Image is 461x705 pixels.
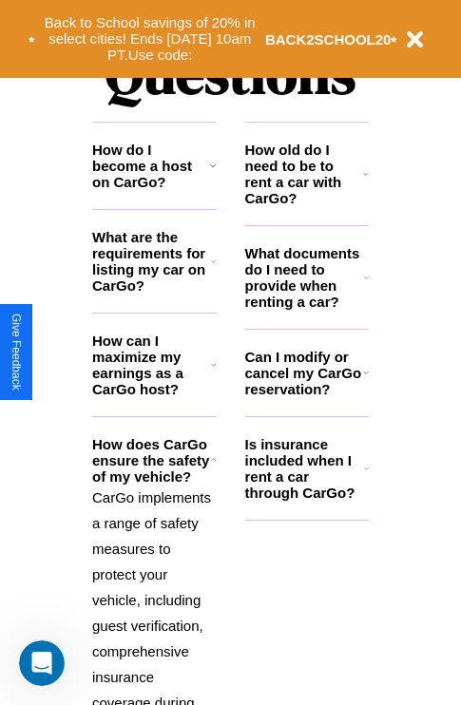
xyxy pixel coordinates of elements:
h3: How old do I need to be to rent a car with CarGo? [245,142,364,206]
h3: How can I maximize my earnings as a CarGo host? [92,333,211,397]
b: BACK2SCHOOL20 [265,31,392,48]
div: Give Feedback [10,314,23,391]
iframe: Intercom live chat [19,640,65,686]
h3: How does CarGo ensure the safety of my vehicle? [92,436,211,485]
button: Back to School savings of 20% in select cities! Ends [DATE] 10am PT.Use code: [35,10,265,68]
h3: Is insurance included when I rent a car through CarGo? [245,436,364,501]
h3: What documents do I need to provide when renting a car? [245,245,365,310]
h3: Can I modify or cancel my CarGo reservation? [245,349,363,397]
h3: How do I become a host on CarGo? [92,142,209,190]
h3: What are the requirements for listing my car on CarGo? [92,229,211,294]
